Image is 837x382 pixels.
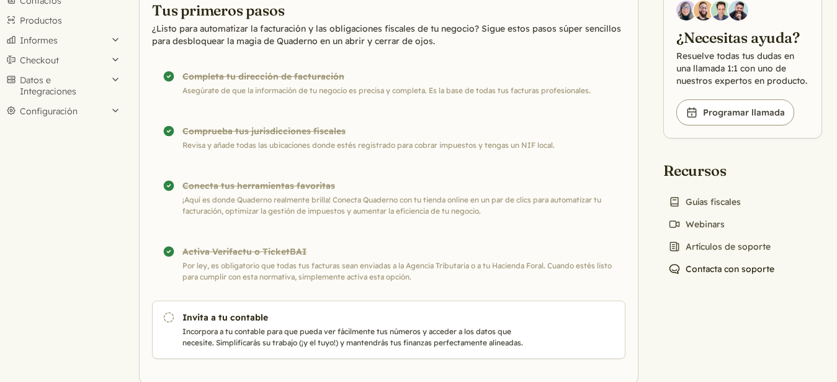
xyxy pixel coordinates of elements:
h2: Tus primeros pasos [152,1,625,20]
h2: Recursos [663,161,779,180]
a: Webinars [663,216,730,233]
h2: ¿Necesitas ayuda? [676,28,809,47]
h3: Invita a tu contable [182,311,532,324]
p: ¿Listo para automatizar la facturación y las obligaciones fiscales de tu negocio? Sigue estos pas... [152,22,625,47]
a: Artículos de soporte [663,238,776,255]
p: Incorpora a tu contable para que pueda ver fácilmente tus números y acceder a los datos que neces... [182,326,532,348]
a: Contacta con soporte [663,260,779,278]
img: Jairo Fumero, Account Executive at Quaderno [694,1,714,20]
a: Guías fiscales [663,193,746,211]
p: Resuelve todas tus dudas en una llamada 1:1 con uno de nuestros expertos en producto. [676,50,809,87]
a: Invita a tu contable Incorpora a tu contable para que pueda ver fácilmente tus números y acceder ... [152,301,625,359]
img: Diana Carrasco, Account Executive at Quaderno [676,1,696,20]
a: Programar llamada [676,99,794,125]
img: Javier Rubio, DevRel at Quaderno [728,1,748,20]
img: Ivo Oltmans, Business Developer at Quaderno [711,1,731,20]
